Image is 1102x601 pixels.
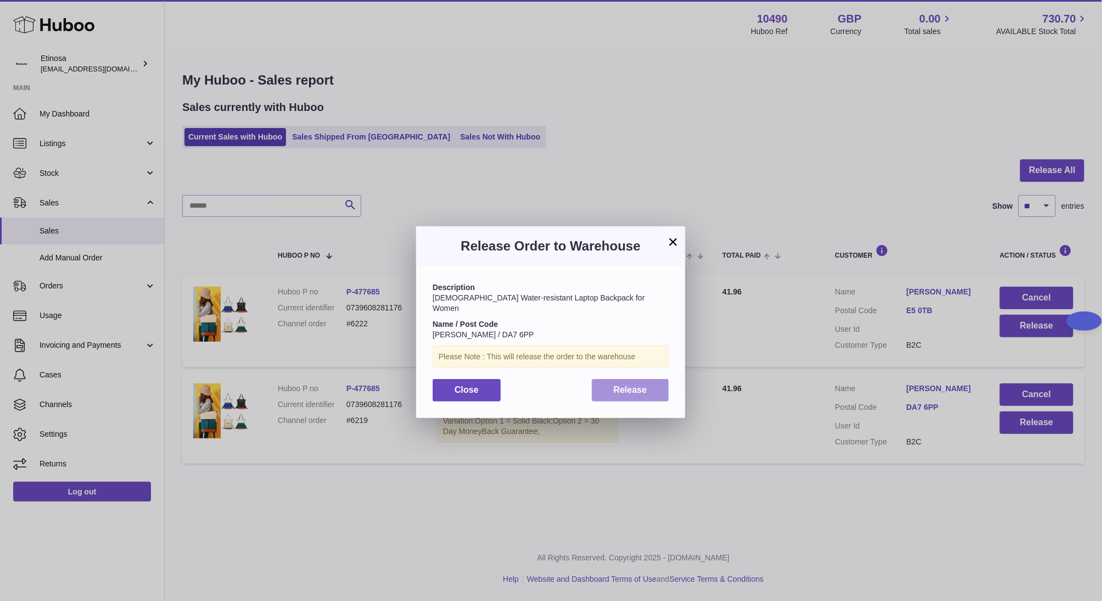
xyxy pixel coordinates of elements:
strong: Description [433,283,475,292]
button: × [667,235,680,248]
span: [DEMOGRAPHIC_DATA] Water-resistant Laptop Backpack for Women [433,293,645,313]
div: Please Note : This will release the order to the warehouse [433,346,669,368]
button: Close [433,379,501,402]
h3: Release Order to Warehouse [433,237,669,255]
strong: Name / Post Code [433,320,498,329]
span: Close [455,385,479,394]
button: Release [592,379,669,402]
span: [PERSON_NAME] / DA7 6PP [433,330,534,339]
span: Release [614,385,647,394]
